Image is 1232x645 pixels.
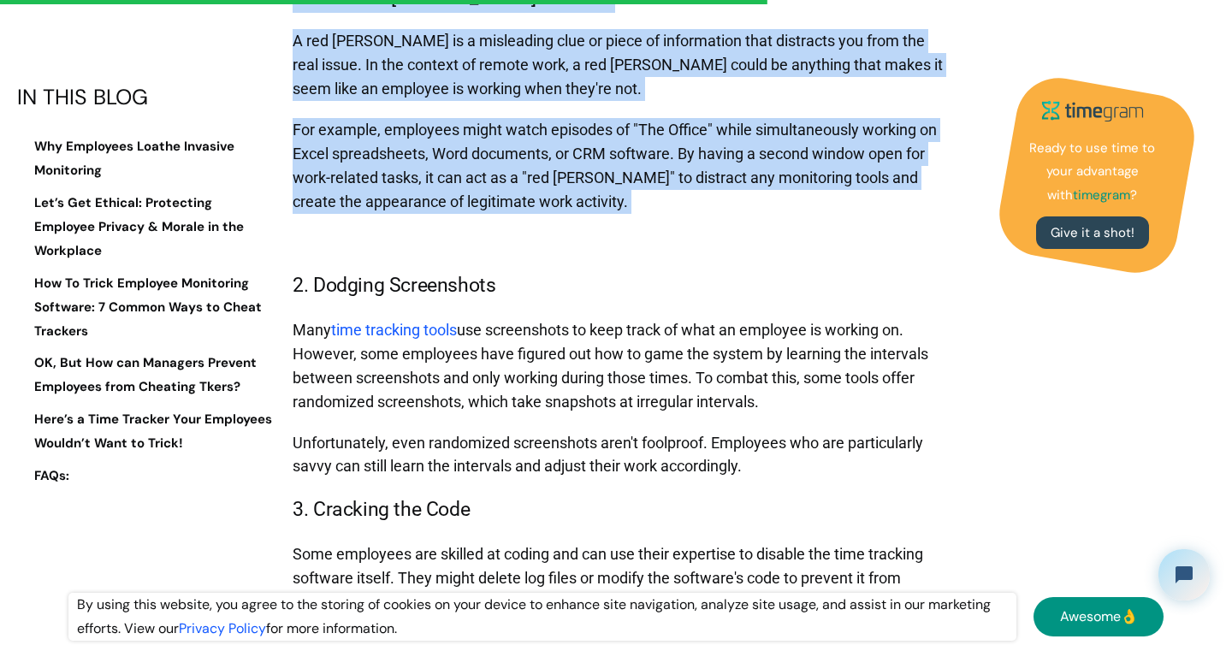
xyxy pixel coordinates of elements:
strong: timegram [1073,186,1130,204]
p: ‍ [293,222,948,263]
a: How To Trick Employee Monitoring Software: 7 Common Ways to Cheat Trackers [17,271,274,343]
p: Many use screenshots to keep track of what an employee is working on. However, some employees hav... [293,310,948,423]
a: Why Employees Loathe Invasive Monitoring [17,135,274,183]
a: Privacy Policy [179,619,266,637]
h3: 2. Dodging Screenshots [293,271,948,301]
a: OK, But How can Managers Prevent Employees from Cheating Tkers? [17,352,274,399]
iframe: Tidio Chat [1144,535,1224,615]
a: time tracking tools [331,321,457,339]
a: Awesome👌 [1034,597,1164,636]
a: FAQs: [17,465,274,488]
div: IN THIS BLOG [17,86,274,109]
p: Ready to use time to your advantage with ? [1024,136,1161,208]
p: For example, employees might watch episodes of "The Office" while simultaneously working on Excel... [293,109,948,222]
a: Give it a shot! [1036,216,1149,249]
img: timegram logo [1033,94,1152,127]
a: Let’s Get Ethical: Protecting Employee Privacy & Morale in the Workplace [17,192,274,263]
p: A red [PERSON_NAME] is a misleading clue or piece of information that distracts you from the real... [293,21,948,109]
h3: 3. Cracking the Code [293,495,948,525]
a: Here’s a Time Tracker Your Employees Wouldn’t Want to Trick! [17,408,274,456]
p: Unfortunately, even randomized screenshots aren't foolproof. Employees who are particularly savvy... [293,423,948,488]
div: By using this website, you agree to the storing of cookies on your device to enhance site navigat... [68,593,1016,641]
